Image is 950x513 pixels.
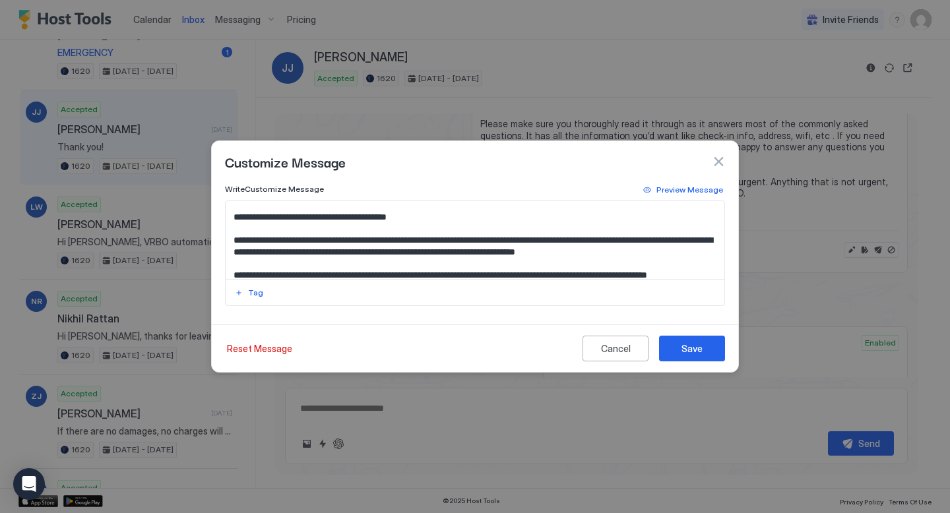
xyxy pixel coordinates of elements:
div: Tag [248,287,263,299]
div: Cancel [601,342,631,355]
button: Tag [233,285,265,301]
button: Save [659,336,725,361]
div: Open Intercom Messenger [13,468,45,500]
button: Preview Message [641,182,725,198]
span: Write Customize Message [225,184,324,194]
div: Reset Message [227,342,292,355]
div: Save [681,342,703,355]
textarea: Input Field [226,201,724,279]
button: Reset Message [225,336,294,361]
span: Customize Message [225,152,346,171]
button: Cancel [583,336,649,361]
div: Preview Message [656,184,723,196]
